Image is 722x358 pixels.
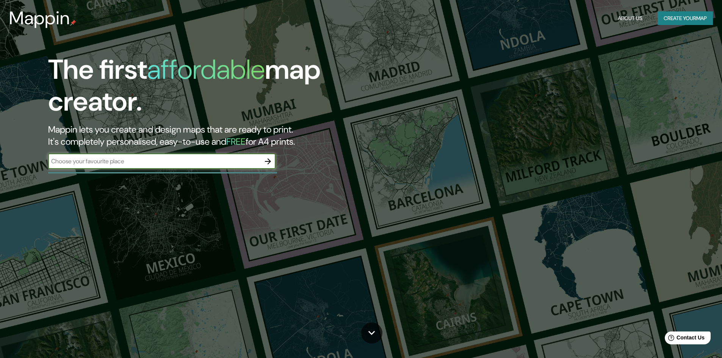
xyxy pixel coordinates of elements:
iframe: Help widget launcher [655,328,714,350]
button: About Us [615,11,645,25]
h1: affordable [147,52,265,87]
input: Choose your favourite place [48,157,260,166]
h1: The first map creator. [48,54,409,124]
h5: FREE [226,136,246,147]
h2: Mappin lets you create and design maps that are ready to print. It's completely personalised, eas... [48,124,409,148]
h3: Mappin [9,8,70,29]
img: mappin-pin [70,20,76,26]
button: Create yourmap [658,11,713,25]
